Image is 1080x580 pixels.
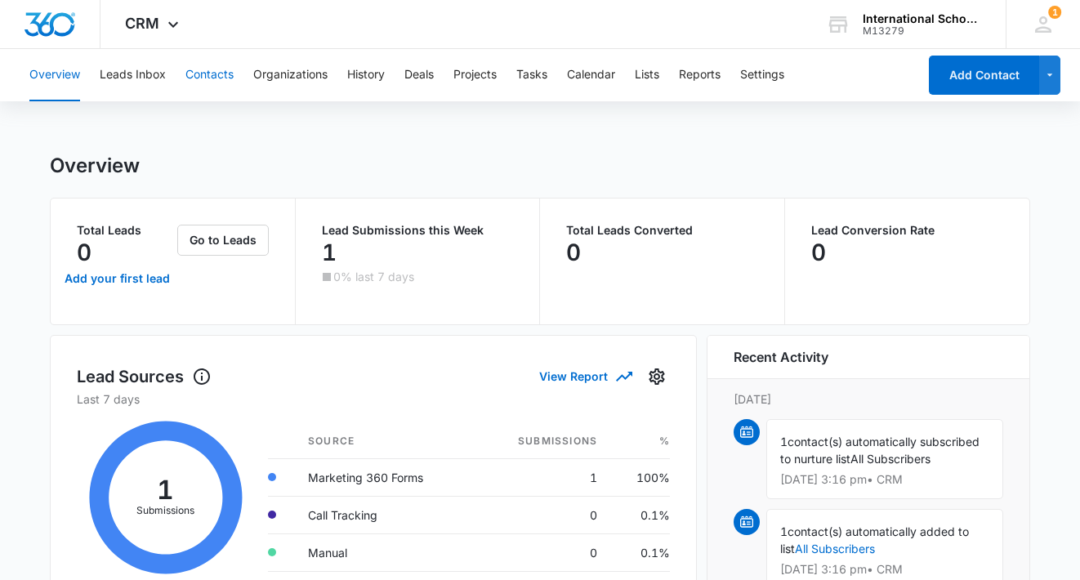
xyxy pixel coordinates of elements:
[516,49,547,101] button: Tasks
[679,49,721,101] button: Reports
[780,435,788,448] span: 1
[610,533,670,571] td: 0.1%
[644,364,670,390] button: Settings
[1048,6,1061,19] span: 1
[811,239,826,265] p: 0
[253,49,328,101] button: Organizations
[811,225,1004,236] p: Lead Conversion Rate
[295,458,475,496] td: Marketing 360 Forms
[929,56,1039,95] button: Add Contact
[333,271,414,283] p: 0% last 7 days
[29,49,80,101] button: Overview
[610,458,670,496] td: 100%
[185,49,234,101] button: Contacts
[795,542,875,555] a: All Subscribers
[475,496,610,533] td: 0
[1048,6,1061,19] div: notifications count
[475,533,610,571] td: 0
[850,452,930,466] span: All Subscribers
[780,474,989,485] p: [DATE] 3:16 pm • CRM
[100,49,166,101] button: Leads Inbox
[734,347,828,367] h6: Recent Activity
[77,390,670,408] p: Last 7 days
[295,533,475,571] td: Manual
[734,390,1003,408] p: [DATE]
[125,15,159,32] span: CRM
[610,424,670,459] th: %
[404,49,434,101] button: Deals
[475,424,610,459] th: Submissions
[347,49,385,101] button: History
[740,49,784,101] button: Settings
[780,435,980,466] span: contact(s) automatically subscribed to nurture list
[610,496,670,533] td: 0.1%
[863,12,982,25] div: account name
[780,524,788,538] span: 1
[780,564,989,575] p: [DATE] 3:16 pm • CRM
[780,524,969,555] span: contact(s) automatically added to list
[322,239,337,265] p: 1
[635,49,659,101] button: Lists
[295,424,475,459] th: Source
[77,225,174,236] p: Total Leads
[863,25,982,37] div: account id
[453,49,497,101] button: Projects
[295,496,475,533] td: Call Tracking
[566,239,581,265] p: 0
[177,225,269,256] button: Go to Leads
[322,225,514,236] p: Lead Submissions this Week
[177,233,269,247] a: Go to Leads
[77,364,212,389] h1: Lead Sources
[50,154,140,178] h1: Overview
[475,458,610,496] td: 1
[539,362,631,390] button: View Report
[60,259,174,298] a: Add your first lead
[567,49,615,101] button: Calendar
[566,225,758,236] p: Total Leads Converted
[77,239,91,265] p: 0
